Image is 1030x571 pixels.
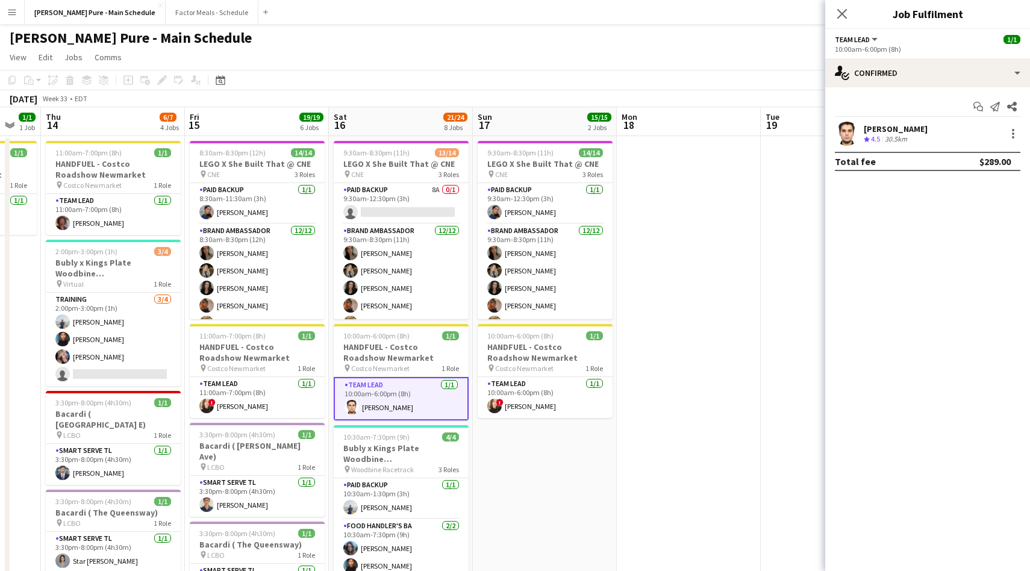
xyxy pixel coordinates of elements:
h3: LEGO X She Built That @ CNE [190,158,325,169]
span: Tue [766,111,779,122]
div: 8 Jobs [444,123,467,132]
span: 3 Roles [582,170,603,179]
span: 10:30am-7:30pm (9h) [343,432,410,442]
span: Sat [334,111,347,122]
span: 1/1 [298,331,315,340]
app-card-role: Team Lead1/110:00am-6:00pm (8h)[PERSON_NAME] [334,377,469,420]
span: 1 Role [10,181,27,190]
span: 13/14 [435,148,459,157]
div: [DATE] [10,93,37,105]
span: 3:30pm-8:00pm (4h30m) [199,430,275,439]
span: 3/4 [154,247,171,256]
span: 1 Role [298,551,315,560]
div: EDT [75,94,87,103]
span: 1/1 [10,148,27,157]
div: [PERSON_NAME] [864,123,928,134]
span: 1 Role [442,364,459,373]
span: Edit [39,52,52,63]
span: 1 Role [154,519,171,528]
span: 1 Role [298,364,315,373]
span: LCBO [207,551,225,560]
span: 11:00am-7:00pm (8h) [199,331,266,340]
app-job-card: 10:00am-6:00pm (8h)1/1HANDFUEL - Costco Roadshow Newmarket Costco Newmarket1 RoleTeam Lead1/110:0... [478,324,613,418]
span: Week 33 [40,94,70,103]
span: 1/1 [154,497,171,506]
a: View [5,49,31,65]
h1: [PERSON_NAME] Pure - Main Schedule [10,29,252,47]
span: Mon [622,111,637,122]
span: Fri [190,111,199,122]
span: Woodbine Racetrack [351,465,414,474]
span: 16 [332,118,347,132]
span: Costco Newmarket [351,364,410,373]
h3: Bacardi ( The Queensway) [46,507,181,518]
app-job-card: 3:30pm-8:00pm (4h30m)1/1Bacardi ( [PERSON_NAME] Ave) LCBO1 RoleSmart Serve TL1/13:30pm-8:00pm (4h... [190,423,325,517]
app-job-card: 3:30pm-8:00pm (4h30m)1/1Bacardi ( [GEOGRAPHIC_DATA] E) LCBO1 RoleSmart Serve TL1/13:30pm-8:00pm (... [46,391,181,485]
a: Jobs [60,49,87,65]
div: 6 Jobs [300,123,323,132]
span: 3:30pm-8:00pm (4h30m) [55,497,131,506]
span: 15/15 [587,113,611,122]
span: 10:00am-6:00pm (8h) [343,331,410,340]
app-job-card: 9:30am-8:30pm (11h)13/14LEGO X She Built That @ CNE CNE3 RolesPaid Backup8A0/19:30am-12:30pm (3h)... [334,141,469,319]
span: 1 Role [154,279,171,289]
app-card-role: Smart Serve TL1/13:30pm-8:00pm (4h30m)[PERSON_NAME] [46,444,181,485]
div: 10:00am-6:00pm (8h) [835,45,1020,54]
div: Confirmed [825,58,1030,87]
span: 1 Role [585,364,603,373]
h3: Bubly x Kings Plate Woodbine [GEOGRAPHIC_DATA] [46,257,181,279]
span: LCBO [207,463,225,472]
span: LCBO [63,519,81,528]
span: 9:30am-8:30pm (11h) [343,148,410,157]
app-job-card: 11:00am-7:00pm (8h)1/1HANDFUEL - Costco Roadshow Newmarket Costco Newmarket1 RoleTeam Lead1/111:0... [46,141,181,235]
span: Jobs [64,52,83,63]
span: Costco Newmarket [495,364,554,373]
span: 1 Role [154,431,171,440]
app-job-card: 9:30am-8:30pm (11h)14/14LEGO X She Built That @ CNE CNE3 RolesPaid Backup1/19:30am-12:30pm (3h)[P... [478,141,613,319]
h3: HANDFUEL - Costco Roadshow Newmarket [190,342,325,363]
span: 3 Roles [295,170,315,179]
app-card-role: Training3/42:00pm-3:00pm (1h)[PERSON_NAME][PERSON_NAME][PERSON_NAME] [46,293,181,386]
span: 15 [188,118,199,132]
span: 1/1 [1003,35,1020,44]
h3: LEGO X She Built That @ CNE [334,158,469,169]
span: 1/1 [442,331,459,340]
app-card-role: Team Lead1/111:00am-7:00pm (8h)[PERSON_NAME] [46,194,181,235]
span: 1/1 [586,331,603,340]
span: 4/4 [442,432,459,442]
span: Virtual [63,279,84,289]
button: Team Lead [835,35,879,44]
div: 1 Job [19,123,35,132]
span: Team Lead [835,35,870,44]
div: 4 Jobs [160,123,179,132]
span: Comms [95,52,122,63]
app-card-role: Paid Backup1/18:30am-11:30am (3h)[PERSON_NAME] [190,183,325,224]
h3: Bacardi ( [PERSON_NAME] Ave) [190,440,325,462]
div: 11:00am-7:00pm (8h)1/1HANDFUEL - Costco Roadshow Newmarket Costco Newmarket1 RoleTeam Lead1/111:0... [190,324,325,418]
span: 3 Roles [439,465,459,474]
h3: HANDFUEL - Costco Roadshow Newmarket [478,342,613,363]
div: 2 Jobs [588,123,611,132]
span: 19/19 [299,113,323,122]
app-job-card: 10:00am-6:00pm (8h)1/1HANDFUEL - Costco Roadshow Newmarket Costco Newmarket1 RoleTeam Lead1/110:0... [334,324,469,420]
app-job-card: 8:30am-8:30pm (12h)14/14LEGO X She Built That @ CNE CNE3 RolesPaid Backup1/18:30am-11:30am (3h)[P... [190,141,325,319]
span: CNE [351,170,364,179]
span: Thu [46,111,61,122]
h3: Bacardi ( [GEOGRAPHIC_DATA] E) [46,408,181,430]
span: 1/1 [154,398,171,407]
span: 3 Roles [439,170,459,179]
span: 9:30am-8:30pm (11h) [487,148,554,157]
app-job-card: 2:00pm-3:00pm (1h)3/4Bubly x Kings Plate Woodbine [GEOGRAPHIC_DATA] Virtual1 RoleTraining3/42:00p... [46,240,181,386]
span: Sun [478,111,492,122]
app-card-role: Brand Ambassador12/129:30am-8:30pm (11h)[PERSON_NAME][PERSON_NAME][PERSON_NAME][PERSON_NAME][PERS... [334,224,469,457]
a: Comms [90,49,126,65]
span: LCBO [63,431,81,440]
app-card-role: Paid Backup8A0/19:30am-12:30pm (3h) [334,183,469,224]
span: CNE [495,170,508,179]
